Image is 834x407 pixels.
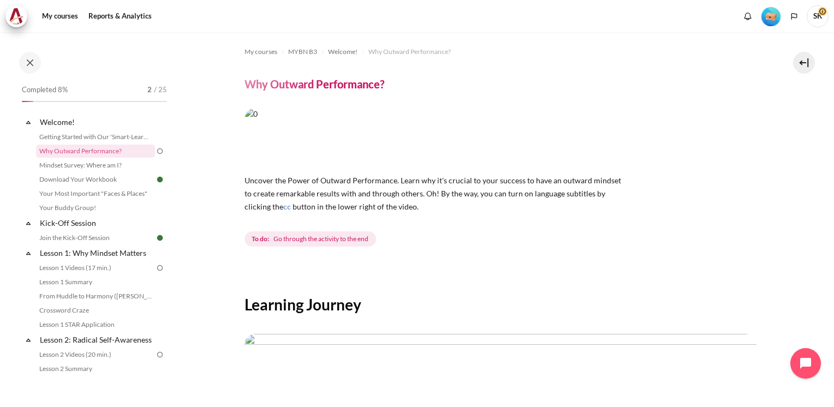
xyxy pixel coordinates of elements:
[283,202,291,211] span: cc
[155,146,165,156] img: To do
[155,350,165,360] img: To do
[245,45,277,58] a: My courses
[36,261,155,274] a: Lesson 1 Videos (17 min.)
[36,130,155,143] a: Getting Started with Our 'Smart-Learning' Platform
[36,187,155,200] a: Your Most Important "Faces & Places"
[147,85,152,95] span: 2
[36,201,155,214] a: Your Buddy Group!
[36,173,155,186] a: Download Your Workbook
[761,6,781,26] div: Level #1
[36,145,155,158] a: Why Outward Performance?
[23,117,34,128] span: Collapse
[757,6,785,26] a: Level #1
[36,276,155,289] a: Lesson 1 Summary
[740,8,756,25] div: Show notification window with no new notifications
[38,216,155,230] a: Kick-Off Session
[288,45,317,58] a: MYBN B3
[155,175,165,184] img: Done
[288,47,317,57] span: MYBN B3
[36,231,155,244] a: Join the Kick-Off Session
[328,45,358,58] a: Welcome!
[36,348,155,361] a: Lesson 2 Videos (20 min.)
[786,8,802,25] button: Languages
[761,7,781,26] img: Level #1
[807,5,829,27] a: User menu
[245,295,756,314] h2: Learning Journey
[36,376,155,390] a: Check-Up Quiz 1
[23,248,34,259] span: Collapse
[155,263,165,273] img: To do
[85,5,156,27] a: Reports & Analytics
[22,85,68,95] span: Completed 8%
[807,5,829,27] span: SK
[36,362,155,375] a: Lesson 2 Summary
[245,108,627,167] img: 0
[22,101,33,102] div: 8%
[38,5,82,27] a: My courses
[245,47,277,57] span: My courses
[23,218,34,229] span: Collapse
[293,202,419,211] span: button in the lower right of the video.
[245,77,384,91] h4: Why Outward Performance?
[368,45,451,58] a: Why Outward Performance?
[245,176,621,211] span: Uncover the Power of Outward Performance. Learn why it's crucial to your success to have an outwa...
[36,318,155,331] a: Lesson 1 STAR Application
[36,304,155,317] a: Crossword Craze
[245,43,756,61] nav: Navigation bar
[9,8,24,25] img: Architeck
[252,234,269,244] strong: To do:
[368,47,451,57] span: Why Outward Performance?
[23,334,34,345] span: Collapse
[328,47,358,57] span: Welcome!
[155,233,165,243] img: Done
[273,234,368,244] span: Go through the activity to the end
[36,159,155,172] a: Mindset Survey: Where am I?
[38,115,155,129] a: Welcome!
[38,246,155,260] a: Lesson 1: Why Mindset Matters
[38,332,155,347] a: Lesson 2: Radical Self-Awareness
[5,5,33,27] a: Architeck Architeck
[154,85,167,95] span: / 25
[36,290,155,303] a: From Huddle to Harmony ([PERSON_NAME]'s Story)
[245,229,378,249] div: Completion requirements for Why Outward Performance?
